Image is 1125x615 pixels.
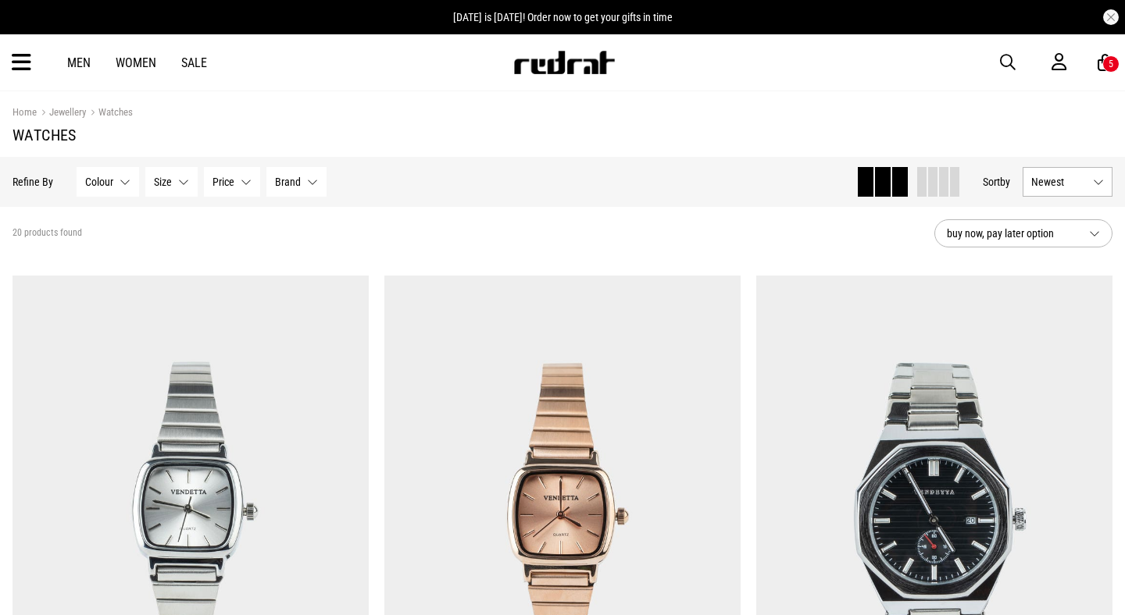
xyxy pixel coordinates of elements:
[1031,176,1087,188] span: Newest
[86,106,133,121] a: Watches
[116,55,156,70] a: Women
[983,172,1010,191] button: Sortby
[181,55,207,70] a: Sale
[275,176,301,188] span: Brand
[12,126,1112,144] h1: Watches
[453,11,673,23] span: [DATE] is [DATE]! Order now to get your gifts in time
[85,176,113,188] span: Colour
[67,55,91,70] a: Men
[1098,55,1112,71] a: 5
[37,106,86,121] a: Jewellery
[12,227,82,240] span: 20 products found
[1000,176,1010,188] span: by
[12,176,53,188] p: Refine By
[12,106,37,118] a: Home
[512,51,616,74] img: Redrat logo
[947,224,1077,243] span: buy now, pay later option
[934,219,1112,247] button: buy now, pay later option
[1023,167,1112,197] button: Newest
[204,167,260,197] button: Price
[145,167,198,197] button: Size
[77,167,139,197] button: Colour
[266,167,327,197] button: Brand
[154,176,172,188] span: Size
[212,176,234,188] span: Price
[1109,59,1113,69] div: 5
